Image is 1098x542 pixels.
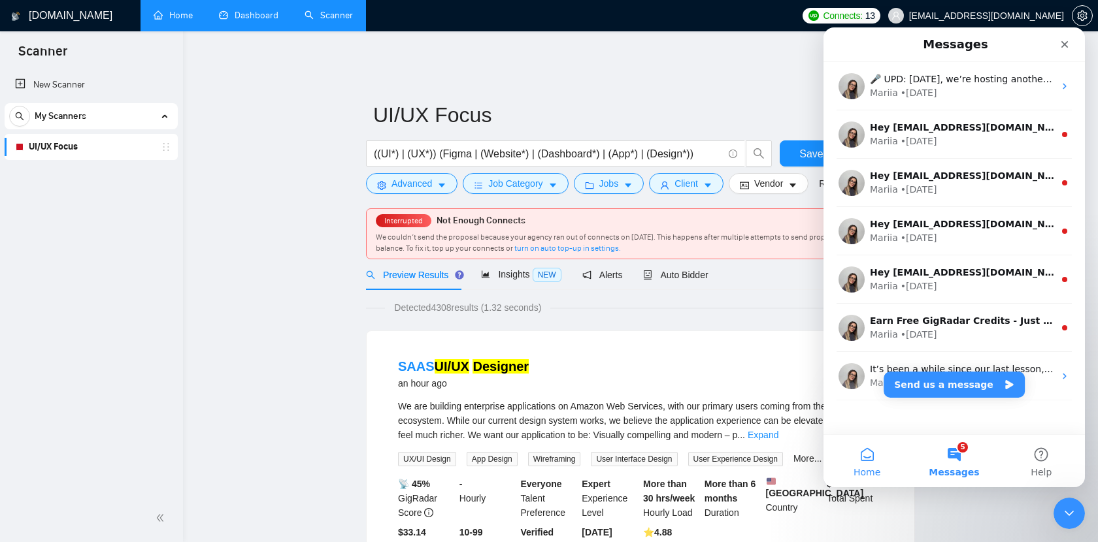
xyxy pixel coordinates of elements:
[746,148,771,159] span: search
[518,477,580,520] div: Talent Preference
[424,508,433,517] span: info-circle
[156,511,169,524] span: double-left
[380,216,427,225] span: Interrupted
[154,10,193,21] a: homeHome
[488,176,542,191] span: Job Category
[819,176,855,191] a: Reset All
[481,269,561,279] span: Insights
[398,527,426,537] b: $33.14
[467,452,518,466] span: App Design
[514,244,621,253] a: turn on auto top-up in settings.
[398,452,456,466] span: UX/UI Design
[437,180,446,190] span: caret-down
[579,477,640,520] div: Experience Level
[1073,10,1092,21] span: setting
[740,180,749,190] span: idcard
[754,176,783,191] span: Vendor
[473,359,529,374] mark: Designer
[366,270,375,279] span: search
[528,452,581,466] span: Wireframing
[5,72,178,98] li: New Scanner
[395,477,457,520] div: GigRadar Score
[521,479,562,489] b: Everyone
[688,452,783,466] span: User Experience Design
[748,430,778,440] a: Expand
[481,270,490,279] span: area-chart
[374,146,723,162] input: Search Freelance Jobs...
[574,173,644,194] button: folderJobscaret-down
[788,180,797,190] span: caret-down
[398,401,876,440] span: We are building enterprise applications on Amazon Web Services, with our primary users coming fro...
[454,269,465,281] div: Tooltip anchor
[766,477,864,498] b: [GEOGRAPHIC_DATA]
[780,140,843,167] button: Save
[457,477,518,520] div: Hourly
[705,479,756,503] b: More than 6 months
[385,300,550,315] span: Detected 4308 results (1.32 seconds)
[305,10,353,21] a: searchScanner
[865,8,875,23] span: 13
[640,477,702,520] div: Hourly Load
[643,270,708,280] span: Auto Bidder
[643,270,652,279] span: robot
[533,268,561,282] span: NEW
[591,452,677,466] span: User Interface Design
[823,27,1085,487] iframe: Intercom live chat
[729,150,737,158] span: info-circle
[373,99,888,131] input: Scanner name...
[674,176,698,191] span: Client
[459,527,483,537] b: 10-99
[643,527,672,537] b: ⭐️ 4.88
[660,180,669,190] span: user
[11,6,20,27] img: logo
[548,180,557,190] span: caret-down
[5,103,178,160] li: My Scanners
[1072,5,1093,26] button: setting
[219,10,278,21] a: dashboardDashboard
[521,527,554,537] b: Verified
[891,11,901,20] span: user
[582,270,591,279] span: notification
[459,479,463,489] b: -
[377,180,386,190] span: setting
[649,173,724,194] button: userClientcaret-down
[29,134,153,160] a: UI/UX Focus
[729,173,808,194] button: idcardVendorcaret-down
[823,8,862,23] span: Connects:
[582,527,612,537] b: [DATE]
[585,180,594,190] span: folder
[9,106,30,127] button: search
[703,180,712,190] span: caret-down
[161,142,171,152] span: holder
[474,180,483,190] span: bars
[582,270,623,280] span: Alerts
[737,430,745,440] span: ...
[1072,10,1093,21] a: setting
[10,112,29,121] span: search
[746,140,772,167] button: search
[398,375,529,391] div: an hour ago
[398,399,883,442] div: We are building enterprise applications on Amazon Web Services, with our primary users coming fro...
[8,42,78,69] span: Scanner
[582,479,610,489] b: Expert
[808,10,819,21] img: upwork-logo.png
